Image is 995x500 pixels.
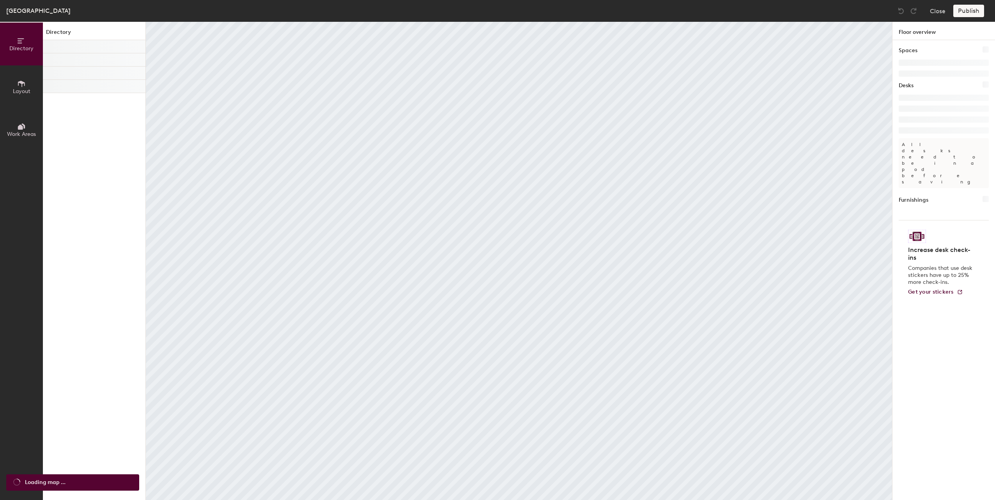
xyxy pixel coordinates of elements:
[930,5,945,17] button: Close
[899,81,914,90] h1: Desks
[908,289,963,296] a: Get your stickers
[25,478,66,487] span: Loading map ...
[43,28,145,40] h1: Directory
[9,45,34,52] span: Directory
[892,22,995,40] h1: Floor overview
[910,7,917,15] img: Redo
[6,6,71,16] div: [GEOGRAPHIC_DATA]
[13,88,30,95] span: Layout
[908,289,954,295] span: Get your stickers
[146,22,892,500] canvas: Map
[908,246,975,262] h4: Increase desk check-ins
[899,46,917,55] h1: Spaces
[899,196,928,204] h1: Furnishings
[7,131,36,137] span: Work Areas
[908,230,926,243] img: Sticker logo
[899,138,989,188] p: All desks need to be in a pod before saving
[897,7,905,15] img: Undo
[908,265,975,286] p: Companies that use desk stickers have up to 25% more check-ins.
